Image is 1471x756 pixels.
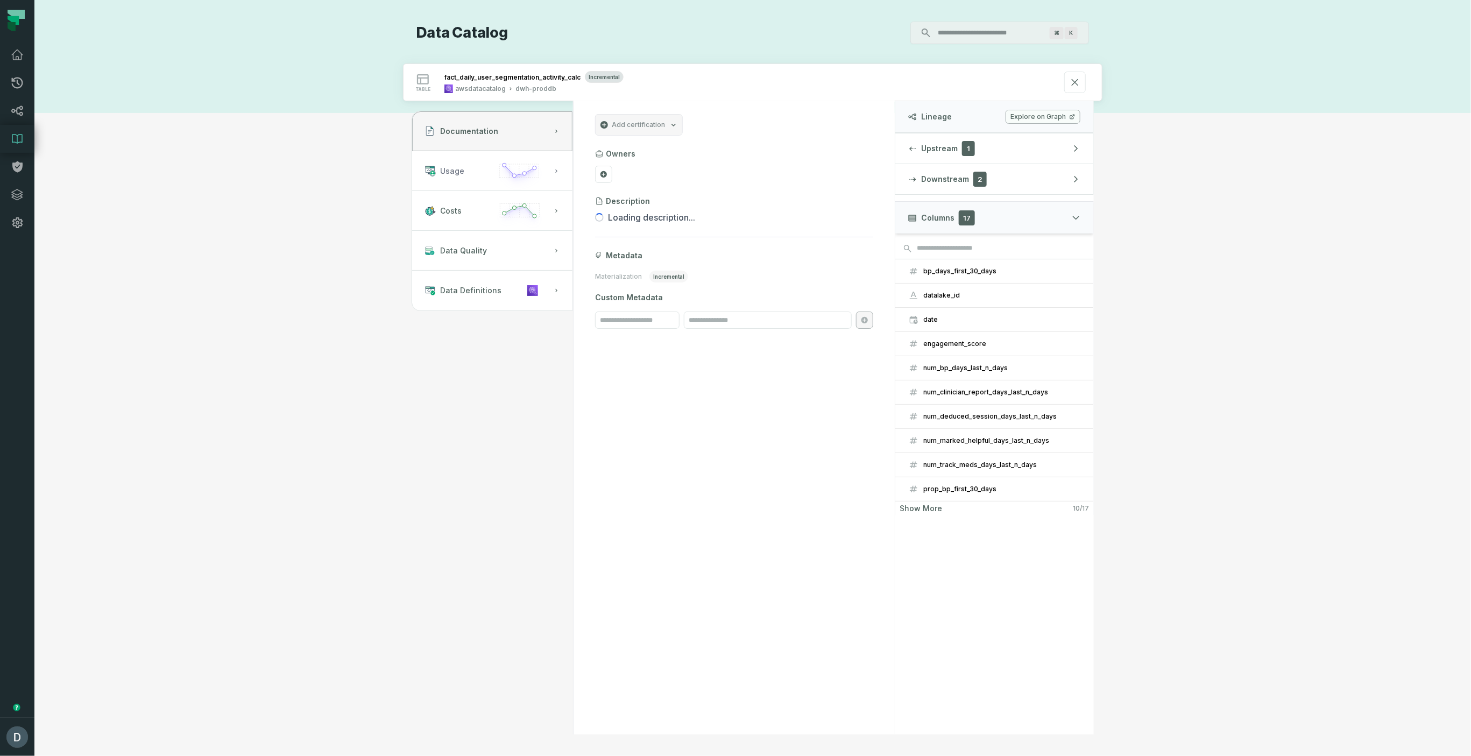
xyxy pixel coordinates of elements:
button: num_clinician_report_days_last_n_days [895,380,1093,404]
span: decimal [908,338,919,349]
button: prop_bp_first_30_days [895,477,1093,501]
div: datalake_id [923,291,1080,300]
button: date [895,308,1093,331]
span: string [908,290,919,301]
span: Data Definitions [440,285,501,296]
div: num_track_meds_days_last_n_days [923,461,1080,469]
span: integer [908,435,919,446]
span: Documentation [440,126,498,137]
span: integer [908,266,919,277]
button: tableincrementalawsdatacatalogdwh-proddb [404,64,1102,101]
div: date [923,315,1080,324]
div: num_bp_days_last_n_days [923,364,1080,372]
span: Loading description... [608,211,695,224]
h3: Owners [606,149,635,159]
button: Add certification [595,114,683,136]
span: Data Quality [440,245,487,256]
img: avatar of Daniel Lahyani [6,726,28,748]
span: Upstream [921,143,958,154]
span: table [415,87,430,92]
span: Show more [900,504,942,513]
button: engagement_score [895,332,1093,356]
div: engagement_score [923,340,1080,348]
button: bp_days_first_30_days [895,259,1093,283]
span: integer [908,411,919,422]
button: Upstream1 [895,133,1093,164]
span: integer [908,387,919,398]
span: Downstream [921,174,969,185]
div: prop_bp_first_30_days [923,485,1080,493]
div: fact_daily_user_segmentation_activity_calc [444,73,581,81]
span: 10 / 17 [1073,504,1089,513]
div: num_marked_helpful_days_last_n_days [923,436,1080,445]
span: decimal [908,484,919,494]
span: Add certification [612,121,665,129]
button: num_track_meds_days_last_n_days [895,453,1093,477]
span: 2 [973,172,987,187]
button: Columns17 [895,201,1094,234]
div: awsdatacatalog [455,84,506,93]
h3: Description [606,196,650,207]
span: 17 [959,210,975,225]
button: num_deduced_session_days_last_n_days [895,405,1093,428]
div: num_deduced_session_days_last_n_days [923,412,1080,421]
span: Lineage [921,111,952,122]
span: Materialization [595,272,642,281]
span: Columns [921,213,954,223]
span: Custom Metadata [595,292,873,303]
span: integer [908,460,919,470]
span: Press ⌘ + K to focus the search bar [1050,27,1064,39]
a: Explore on Graph [1006,110,1080,124]
button: num_bp_days_last_n_days [895,356,1093,380]
button: Downstream2 [895,164,1093,194]
button: datalake_id [895,284,1093,307]
button: Show more10/17 [895,501,1093,515]
div: num_clinician_report_days_last_n_days [923,388,1080,397]
span: Usage [440,166,464,176]
span: integer [908,363,919,373]
div: bp_days_first_30_days [923,267,1080,275]
span: Costs [440,206,462,216]
span: date [908,314,919,325]
span: incremental [649,271,688,282]
div: dwh-proddb [515,84,556,93]
span: Metadata [606,250,642,261]
button: num_marked_helpful_days_last_n_days [895,429,1093,453]
h1: Data Catalog [416,24,508,43]
span: Press ⌘ + K to focus the search bar [1065,27,1078,39]
div: Tooltip anchor [12,703,22,712]
span: 1 [962,141,975,156]
span: incremental [585,71,624,83]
